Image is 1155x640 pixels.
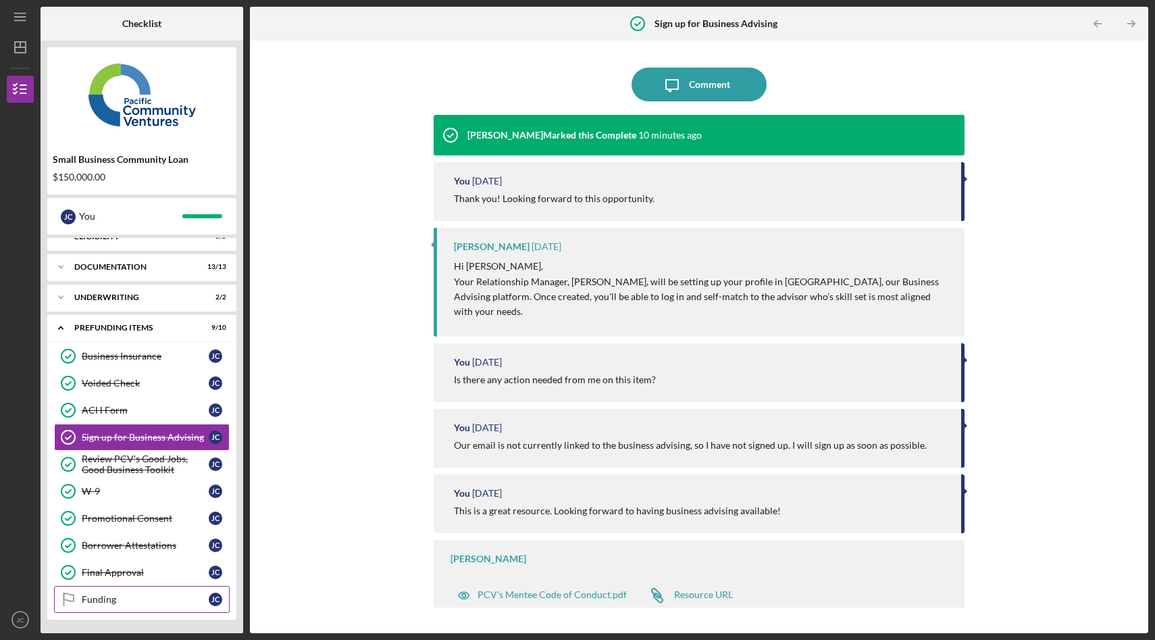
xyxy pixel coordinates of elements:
div: J C [209,512,222,525]
div: Thank you! Looking forward to this opportunity. [454,193,654,204]
time: 2025-09-29 21:21 [638,130,702,141]
a: W-9JC [54,478,230,505]
div: You [454,422,470,433]
div: Documentation [74,263,192,271]
div: J C [209,430,222,444]
text: JC [16,616,24,624]
a: Final ApprovalJC [54,559,230,586]
div: J C [61,210,76,224]
div: J C [209,566,222,579]
div: J C [209,485,222,498]
div: W-9 [82,486,209,497]
div: Promotional Consent [82,513,209,524]
a: Promotional ConsentJC [54,505,230,532]
a: ACH FormJC [54,397,230,424]
b: Checklist [122,18,161,29]
button: JC [7,606,34,633]
a: Review PCV's Good Jobs, Good Business ToolkitJC [54,451,230,478]
img: Product logo [47,54,236,135]
div: Is there any action needed from me on this item? [454,374,656,385]
div: Funding [82,594,209,605]
a: Resource URL [640,582,733,609]
a: Sign up for Business AdvisingJC [54,424,230,451]
div: Voided Check [82,378,209,389]
div: Business Insurance [82,351,209,362]
a: Borrower AttestationsJC [54,532,230,559]
div: You [454,488,470,499]
time: 2025-09-25 18:25 [472,357,502,368]
div: [PERSON_NAME] Marked this Complete [467,130,636,141]
div: Borrower Attestations [82,540,209,551]
div: [PERSON_NAME] [451,553,526,564]
div: $150,000.00 [53,172,231,182]
div: J C [209,376,222,390]
time: 2025-09-26 22:26 [472,176,502,187]
div: 9 / 10 [202,324,226,332]
div: Our email is not currently linked to the business advising, so I have not signed up. I will sign ... [454,440,927,451]
b: Sign up for Business Advising [654,18,777,29]
div: [PERSON_NAME] [454,241,530,252]
a: Business InsuranceJC [54,343,230,370]
div: Small Business Community Loan [53,154,231,165]
div: You [454,357,470,368]
p: Hi [PERSON_NAME], [454,259,951,274]
div: This is a great resource. Looking forward to having business advising available! [454,506,781,516]
div: J C [209,458,222,471]
time: 2025-09-24 20:37 [472,488,502,499]
div: ACH Form [82,405,209,416]
div: J C [209,403,222,417]
div: Review PCV's Good Jobs, Good Business Toolkit [82,453,209,475]
div: PCV's Mentee Code of Conduct.pdf [478,589,627,600]
div: You [454,176,470,187]
a: FundingJC [54,586,230,613]
div: Final Approval [82,567,209,578]
div: J C [209,593,222,606]
button: Comment [632,68,767,101]
div: 13 / 13 [202,263,226,271]
button: PCV's Mentee Code of Conduct.pdf [451,582,634,609]
div: Comment [689,68,730,101]
div: Underwriting [74,293,192,301]
time: 2025-09-24 21:01 [472,422,502,433]
a: Voided CheckJC [54,370,230,397]
div: J C [209,349,222,363]
div: 2 / 2 [202,293,226,301]
time: 2025-09-26 22:26 [532,241,561,252]
div: Prefunding Items [74,324,192,332]
div: You [79,205,182,228]
p: Your Relationship Manager, [PERSON_NAME], will be setting up your profile in [GEOGRAPHIC_DATA], o... [454,274,951,320]
div: J C [209,539,222,552]
div: Sign up for Business Advising [82,432,209,443]
div: Resource URL [674,589,733,600]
